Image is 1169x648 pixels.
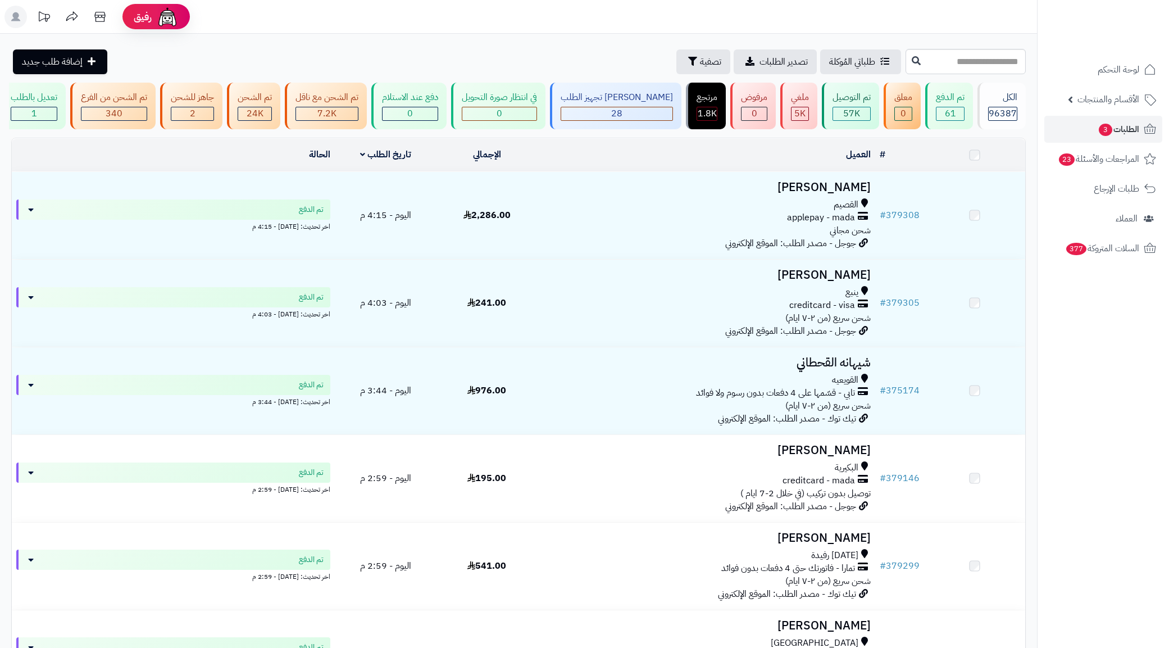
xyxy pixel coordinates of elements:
span: تصفية [700,55,721,69]
div: تم الدفع [936,91,965,104]
span: ينبع [845,286,858,299]
h3: [PERSON_NAME] [542,444,871,457]
span: اليوم - 2:59 م [360,472,411,485]
div: 7222 [296,107,358,120]
span: 3 [1099,124,1112,136]
img: ai-face.png [156,6,179,28]
span: 1 [31,107,37,120]
div: اخر تحديث: [DATE] - 4:03 م [16,307,330,319]
a: جاهز للشحن 2 [158,83,225,129]
div: ملغي [791,91,809,104]
span: رفيق [134,10,152,24]
div: جاهز للشحن [171,91,214,104]
span: 23 [1059,153,1075,166]
span: القصيم [834,198,858,211]
span: 1.8K [698,107,717,120]
div: معلق [894,91,912,104]
div: 2 [171,107,213,120]
a: الإجمالي [473,148,501,161]
span: # [880,296,886,310]
div: تم التوصيل [833,91,871,104]
span: تمارا - فاتورتك حتى 4 دفعات بدون فوائد [721,562,855,575]
span: # [880,384,886,397]
span: إضافة طلب جديد [22,55,83,69]
span: جوجل - مصدر الطلب: الموقع الإلكتروني [725,237,856,250]
span: 2,286.00 [463,209,511,222]
div: 4997 [792,107,808,120]
span: 377 [1066,243,1086,255]
span: 57K [843,107,860,120]
a: #379305 [880,296,920,310]
div: 1841 [697,107,717,120]
span: تم الدفع [299,467,324,478]
h3: [PERSON_NAME] [542,532,871,545]
div: دفع عند الاستلام [382,91,438,104]
span: الطلبات [1098,121,1139,137]
a: لوحة التحكم [1044,56,1162,83]
span: 61 [945,107,956,120]
span: 28 [611,107,622,120]
a: #379308 [880,209,920,222]
span: القويعيه [832,374,858,387]
div: 0 [895,107,912,120]
span: اليوم - 4:03 م [360,296,411,310]
a: الحالة [309,148,330,161]
span: 241.00 [467,296,506,310]
a: تم الدفع 61 [923,83,975,129]
span: تم الدفع [299,292,324,303]
div: 340 [81,107,147,120]
a: [PERSON_NAME] تجهيز الطلب 28 [548,83,684,129]
span: تم الدفع [299,379,324,391]
span: جوجل - مصدر الطلب: الموقع الإلكتروني [725,324,856,338]
span: اليوم - 3:44 م [360,384,411,397]
div: مرفوض [741,91,767,104]
span: شحن سريع (من ٢-٧ ايام) [785,574,871,588]
span: المراجعات والأسئلة [1058,151,1139,167]
a: الكل96387 [975,83,1028,129]
span: 0 [497,107,502,120]
div: تم الشحن مع ناقل [295,91,358,104]
a: #375174 [880,384,920,397]
span: السلات المتروكة [1065,241,1139,256]
span: 5K [794,107,806,120]
span: 0 [752,107,757,120]
h3: [PERSON_NAME] [542,269,871,282]
span: طلبات الإرجاع [1094,181,1139,197]
span: applepay - mada [787,211,855,224]
span: 0 [900,107,906,120]
span: 0 [407,107,413,120]
span: تيك توك - مصدر الطلب: الموقع الإلكتروني [718,412,856,425]
span: # [880,209,886,222]
h3: شيهانه القحطاني [542,356,871,369]
a: العميل [846,148,871,161]
span: 2 [190,107,195,120]
h3: [PERSON_NAME] [542,181,871,194]
div: 28 [561,107,672,120]
a: تصدير الطلبات [734,49,817,74]
div: 0 [383,107,438,120]
span: اليوم - 2:59 م [360,559,411,573]
span: البكيرية [835,461,858,474]
span: 96387 [989,107,1017,120]
div: [PERSON_NAME] تجهيز الطلب [561,91,673,104]
a: تم الشحن 24K [225,83,283,129]
a: السلات المتروكة377 [1044,235,1162,262]
span: creditcard - mada [783,474,855,487]
div: في انتظار صورة التحويل [462,91,537,104]
a: مرتجع 1.8K [684,83,728,129]
span: تابي - قسّمها على 4 دفعات بدون رسوم ولا فوائد [696,387,855,400]
span: creditcard - visa [789,299,855,312]
a: تم التوصيل 57K [820,83,881,129]
span: شحن سريع (من ٢-٧ ايام) [785,311,871,325]
span: تم الدفع [299,204,324,215]
a: تم الشحن من الفرع 340 [68,83,158,129]
span: 24K [247,107,263,120]
div: اخر تحديث: [DATE] - 3:44 م [16,395,330,407]
a: الطلبات3 [1044,116,1162,143]
span: تيك توك - مصدر الطلب: الموقع الإلكتروني [718,587,856,601]
span: طلباتي المُوكلة [829,55,875,69]
a: طلبات الإرجاع [1044,175,1162,202]
div: مرتجع [697,91,717,104]
a: # [880,148,885,161]
a: ملغي 5K [778,83,820,129]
